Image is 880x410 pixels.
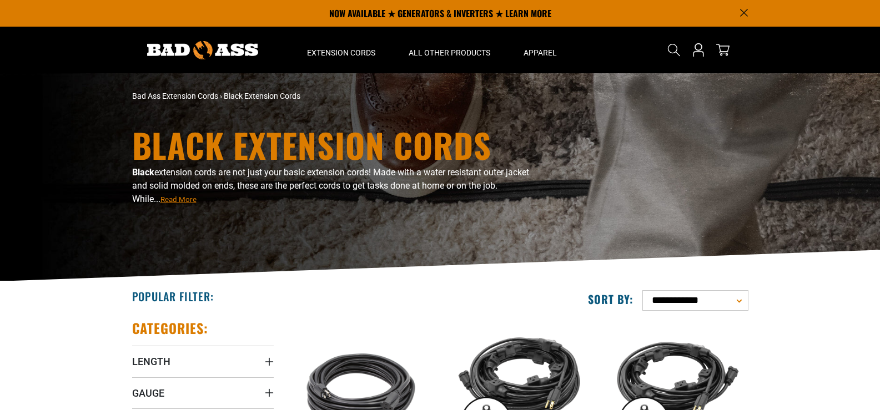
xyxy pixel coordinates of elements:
[132,92,218,100] a: Bad Ass Extension Cords
[132,289,214,303] h2: Popular Filter:
[290,27,392,73] summary: Extension Cords
[132,167,529,204] span: extension cords are not just your basic extension cords! Made with a water resistant outer jacket...
[224,92,300,100] span: Black Extension Cords
[220,92,222,100] span: ›
[132,377,274,408] summary: Gauge
[524,48,557,58] span: Apparel
[132,320,209,337] h2: Categories:
[392,27,507,73] summary: All Other Products
[160,195,197,204] span: Read More
[132,355,170,368] span: Length
[409,48,490,58] span: All Other Products
[132,90,537,102] nav: breadcrumbs
[132,167,154,178] b: Black
[132,346,274,377] summary: Length
[588,292,633,306] label: Sort by:
[147,41,258,59] img: Bad Ass Extension Cords
[307,48,375,58] span: Extension Cords
[665,41,683,59] summary: Search
[132,387,164,399] span: Gauge
[507,27,574,73] summary: Apparel
[132,128,537,161] h1: Black Extension Cords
